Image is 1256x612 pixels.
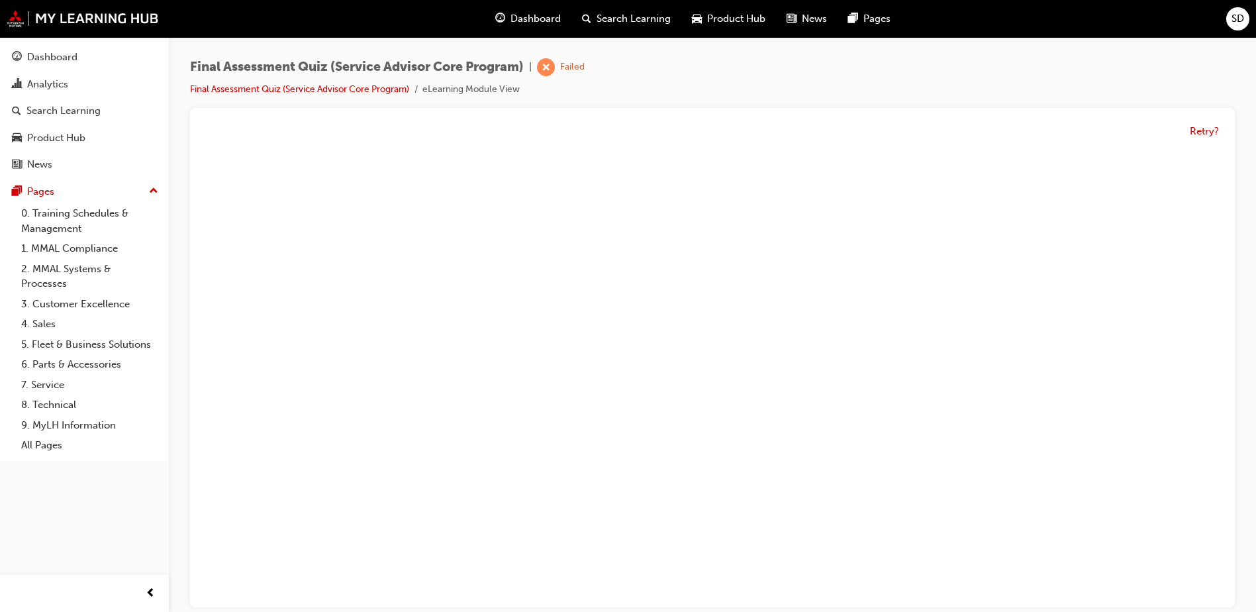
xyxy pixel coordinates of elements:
div: Analytics [27,77,68,92]
a: Analytics [5,72,164,97]
div: Dashboard [27,50,77,65]
a: 3. Customer Excellence [16,294,164,315]
span: car-icon [12,132,22,144]
button: Retry? [1190,124,1219,139]
button: Pages [5,179,164,204]
a: car-iconProduct Hub [681,5,776,32]
a: Final Assessment Quiz (Service Advisor Core Program) [190,83,409,95]
a: 8. Technical [16,395,164,415]
span: pages-icon [848,11,858,27]
span: up-icon [149,183,158,200]
span: Product Hub [707,11,765,26]
a: 9. MyLH Information [16,415,164,436]
a: 7. Service [16,375,164,395]
span: pages-icon [12,186,22,198]
a: Search Learning [5,99,164,123]
a: guage-iconDashboard [485,5,571,32]
span: search-icon [12,105,21,117]
a: pages-iconPages [838,5,901,32]
span: guage-icon [495,11,505,27]
span: news-icon [787,11,797,27]
a: 0. Training Schedules & Management [16,203,164,238]
span: news-icon [12,159,22,171]
button: DashboardAnalyticsSearch LearningProduct HubNews [5,42,164,179]
span: Search Learning [597,11,671,26]
span: car-icon [692,11,702,27]
a: 5. Fleet & Business Solutions [16,334,164,355]
span: guage-icon [12,52,22,64]
span: learningRecordVerb_FAIL-icon [537,58,555,76]
a: 6. Parts & Accessories [16,354,164,375]
a: news-iconNews [776,5,838,32]
img: mmal [7,10,159,27]
a: 4. Sales [16,314,164,334]
a: 1. MMAL Compliance [16,238,164,259]
a: Dashboard [5,45,164,70]
span: Final Assessment Quiz (Service Advisor Core Program) [190,60,524,75]
span: | [529,60,532,75]
span: prev-icon [146,586,156,602]
div: Failed [560,61,585,74]
div: Search Learning [26,103,101,119]
a: Product Hub [5,126,164,150]
div: Pages [27,184,54,199]
a: All Pages [16,435,164,456]
a: search-iconSearch Learning [571,5,681,32]
div: Product Hub [27,130,85,146]
span: chart-icon [12,79,22,91]
button: SD [1226,7,1249,30]
span: search-icon [582,11,591,27]
div: News [27,157,52,172]
span: News [802,11,827,26]
li: eLearning Module View [422,82,520,97]
a: News [5,152,164,177]
span: Pages [863,11,891,26]
span: Dashboard [510,11,561,26]
span: SD [1232,11,1244,26]
a: 2. MMAL Systems & Processes [16,259,164,294]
